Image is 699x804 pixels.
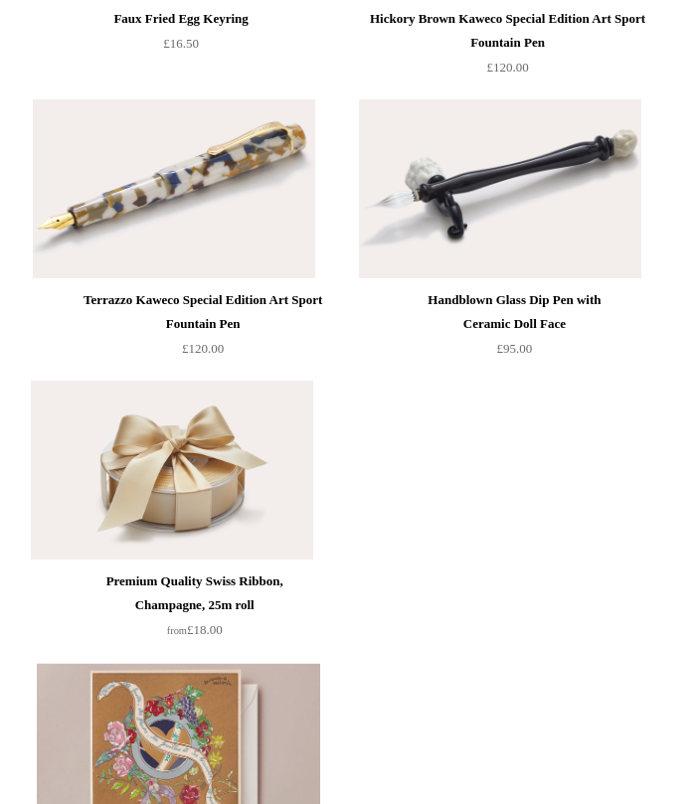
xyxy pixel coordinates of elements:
[163,36,199,51] span: £16.50
[182,341,224,356] span: £120.00
[167,622,223,637] span: £18.00
[167,625,187,636] span: from
[76,569,313,617] div: Premium Quality Swiss Ribbon, Champagne, 25m roll
[31,381,313,560] img: Premium Quality Swiss Ribbon, Champagne, 25m roll
[359,99,641,278] img: Handblown Glass Dip Pen with Ceramic Doll Face
[73,278,334,361] a: Terrazzo Kaweco Special Edition Art Sport Fountain Pen £120.00
[486,60,528,75] span: £120.00
[33,99,315,278] img: Terrazzo Kaweco Special Edition Art Sport Fountain Pen
[78,288,329,336] div: Terrazzo Kaweco Special Edition Art Sport Fountain Pen
[73,7,288,31] div: Faux Fried Egg Keyring
[73,99,355,278] a: Terrazzo Kaweco Special Edition Art Sport Fountain Pen Terrazzo Kaweco Special Edition Art Sport ...
[71,560,318,643] a: Premium Quality Swiss Ribbon, Champagne, 25m roll from£18.00
[399,278,629,361] a: Handblown Glass Dip Pen with Ceramic Doll Face £95.00
[404,288,624,336] div: Handblown Glass Dip Pen with Ceramic Doll Face
[367,7,647,55] div: Hickory Brown Kaweco Special Edition Art Sport Fountain Pen
[71,381,353,560] a: Premium Quality Swiss Ribbon, Champagne, 25m roll Premium Quality Swiss Ribbon, Champagne, 25m roll
[399,99,681,278] a: Handblown Glass Dip Pen with Ceramic Doll Face Handblown Glass Dip Pen with Ceramic Doll Face
[497,341,533,356] span: £95.00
